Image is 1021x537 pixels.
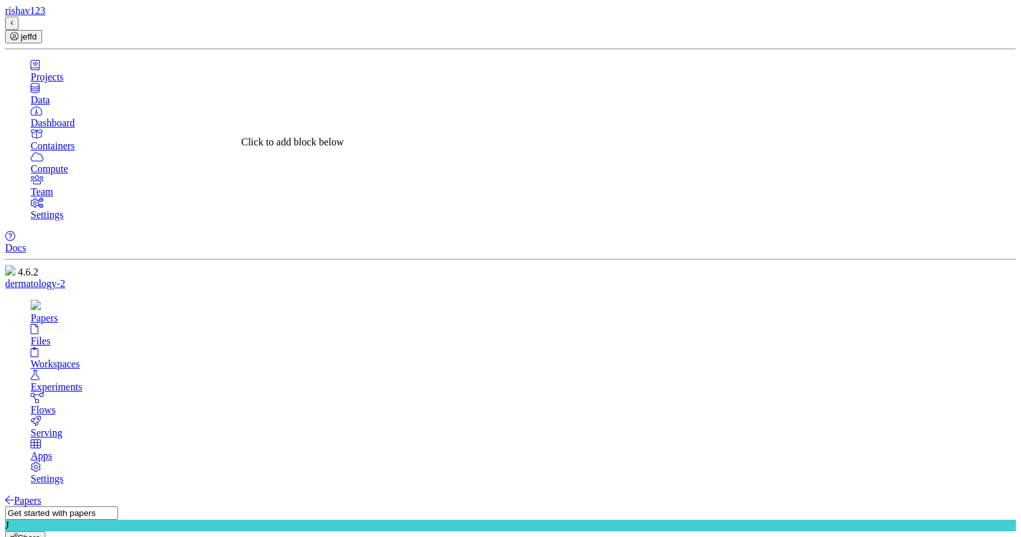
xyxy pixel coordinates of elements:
a: Experiments [31,370,1016,393]
a: dermatology-2 [5,278,65,289]
div: Compute [31,163,1016,175]
img: table-tree-3a4a20261bf26d49f2eebd1a2176dd82.svg [31,300,41,310]
a: Serving [31,416,1016,439]
a: Papers [5,495,41,506]
span: 4.6.2 [18,267,38,277]
div: Containers [31,140,1016,152]
div: Flows [31,404,1016,416]
div: Team [31,186,1016,198]
a: Apps [31,439,1016,462]
div: J [5,520,1016,531]
a: Data [31,83,1016,106]
a: Compute [31,152,1016,175]
a: Files [31,324,1016,347]
div: Docs [5,242,1016,254]
div: Files [31,335,1016,347]
a: rishav123 [5,5,45,16]
div: Dashboard [31,117,1016,129]
div: Settings [31,473,1016,485]
div: Experiments [31,381,1016,393]
a: Flows [31,393,1016,416]
span: jeffd [21,32,37,41]
button: jeffd [5,30,42,43]
a: Team [31,175,1016,198]
div: Projects [31,71,1016,83]
a: Projects [31,60,1016,83]
a: Workspaces [31,347,1016,370]
div: Serving [31,427,1016,439]
a: Docs [5,231,1016,254]
div: Data [31,94,1016,106]
div: Papers [31,313,1016,324]
a: Settings [31,462,1016,485]
img: exensio_studio_ai_blue_horizotal-173622540a9a1ccd77d241076d1dc09d.png [5,265,15,276]
div: Click to add block below [241,136,344,148]
a: Papers [31,301,1016,324]
a: Settings [31,198,1016,221]
div: Apps [31,450,1016,462]
a: Containers [31,129,1016,152]
a: Dashboard [31,106,1016,129]
div: Workspaces [31,358,1016,370]
div: Settings [31,209,1016,221]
